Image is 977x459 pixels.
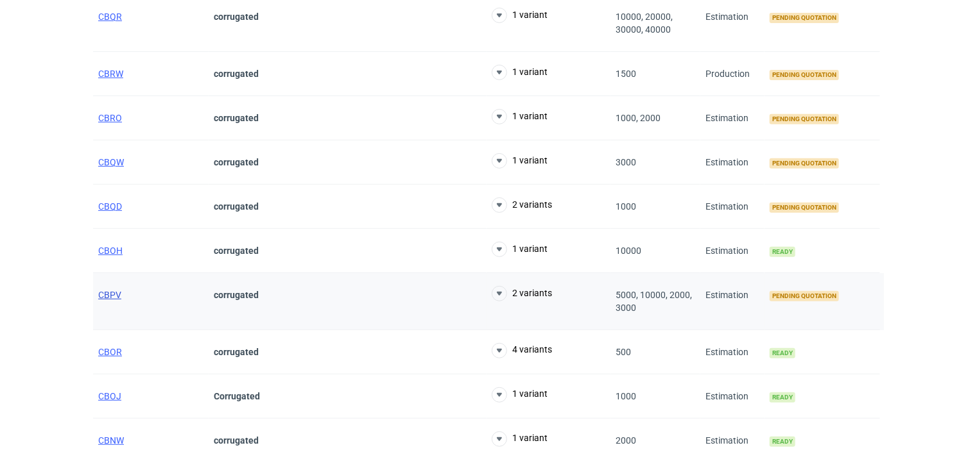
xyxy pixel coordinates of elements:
button: 2 variants [492,197,552,213]
div: Estimation [700,273,765,330]
span: Ready [770,348,795,358]
strong: corrugated [214,347,259,357]
span: Pending quotation [770,13,839,23]
a: CBOR [98,347,122,357]
strong: corrugated [214,246,259,256]
button: 1 variant [492,242,548,257]
span: 1000, 2000 [616,113,661,123]
a: CBOJ [98,391,121,401]
span: Pending quotation [770,291,839,301]
button: 1 variant [492,431,548,447]
button: 1 variant [492,109,548,124]
button: 4 variants [492,343,552,358]
span: 10000, 20000, 30000, 40000 [616,12,673,35]
a: CBNW [98,435,124,446]
div: Estimation [700,185,765,229]
span: 1000 [616,201,636,212]
a: CBPV [98,290,121,300]
strong: corrugated [214,12,259,22]
strong: corrugated [214,435,259,446]
button: 2 variants [492,286,552,301]
span: 1000 [616,391,636,401]
span: 1500 [616,69,636,79]
div: Estimation [700,374,765,419]
button: 1 variant [492,153,548,169]
div: Estimation [700,140,765,185]
strong: corrugated [214,69,259,79]
div: Estimation [700,330,765,374]
a: CBOH [98,246,123,256]
a: CBRW [98,69,123,79]
span: 10000 [616,246,641,256]
span: Pending quotation [770,158,839,169]
span: Pending quotation [770,70,839,80]
strong: corrugated [214,113,259,123]
button: 1 variant [492,65,548,80]
div: Estimation [700,229,765,273]
strong: corrugated [214,201,259,212]
div: Production [700,52,765,96]
span: Ready [770,437,795,447]
strong: corrugated [214,157,259,167]
a: CBRO [98,113,122,123]
a: CBQR [98,12,122,22]
span: Pending quotation [770,114,839,124]
a: CBQW [98,157,124,167]
span: Pending quotation [770,203,839,213]
span: 500 [616,347,631,357]
button: 1 variant [492,8,548,23]
button: 1 variant [492,387,548,403]
span: Ready [770,392,795,403]
div: Estimation [700,96,765,140]
strong: corrugated [214,290,259,300]
strong: Corrugated [214,391,260,401]
span: 5000, 10000, 2000, 3000 [616,290,692,313]
a: CBQD [98,201,122,212]
span: 3000 [616,157,636,167]
span: Ready [770,247,795,257]
span: 2000 [616,435,636,446]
